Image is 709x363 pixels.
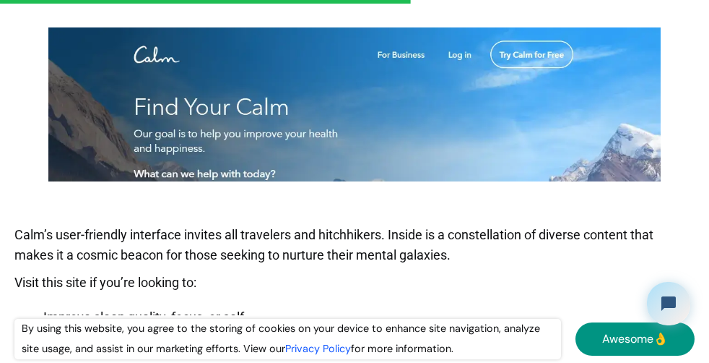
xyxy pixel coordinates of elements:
li: Improve sleep quality, focus, or self [43,307,695,328]
p: Visit this site if you’re looking to: [14,273,695,300]
a: Privacy Policy [285,342,351,355]
p: Calm’s user-friendly interface invites all travelers and hitchhikers. Inside is a constellation o... [14,225,695,273]
iframe: Tidio Chat [635,270,703,338]
div: By using this website, you agree to the storing of cookies on your device to enhance site navigat... [14,319,561,359]
a: Awesome👌 [575,323,695,356]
